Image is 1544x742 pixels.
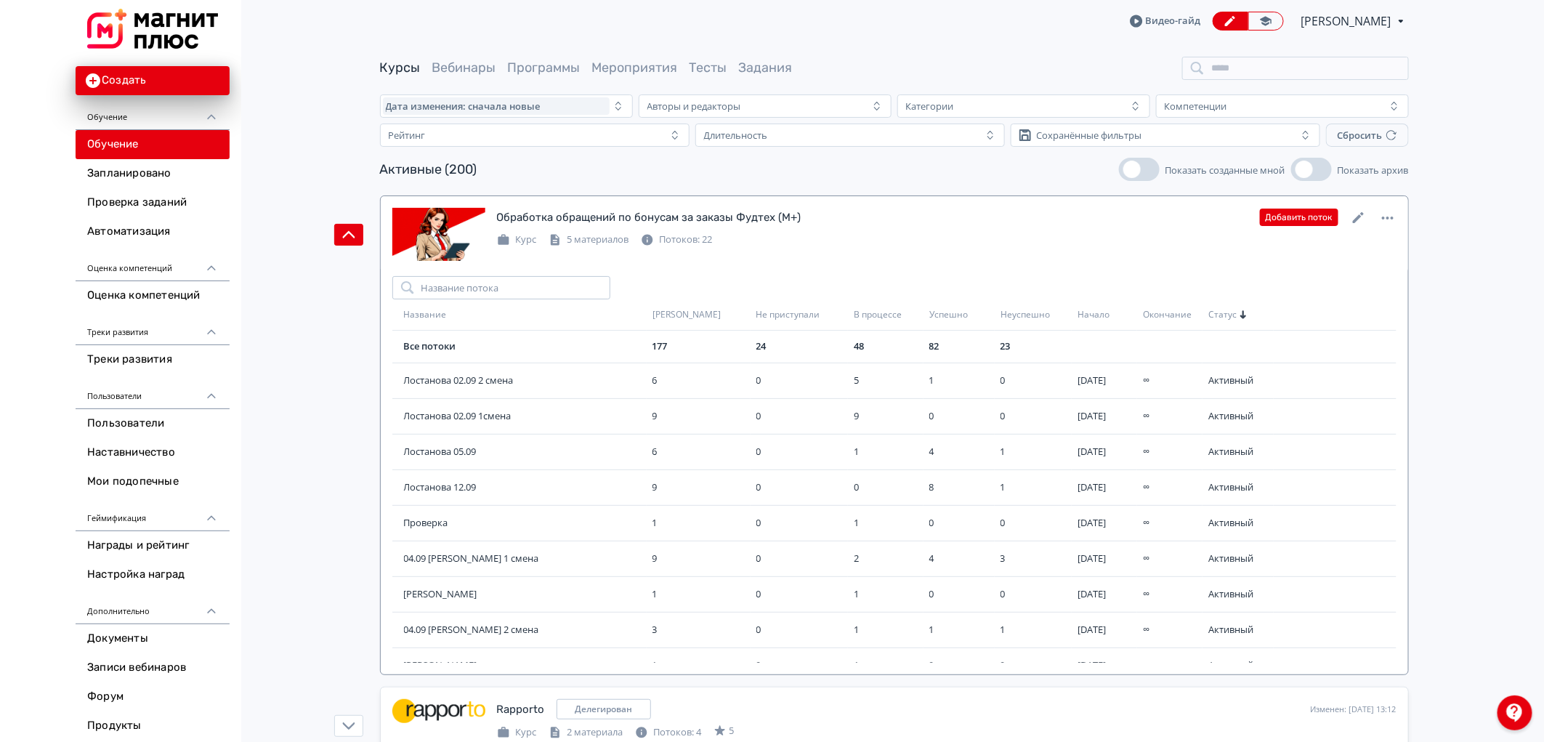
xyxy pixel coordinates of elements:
a: Вебинары [432,60,496,76]
div: 0 [756,516,848,531]
div: 1 [1001,623,1072,637]
a: Документы [76,624,230,653]
a: Проверка заданий [76,188,230,217]
div: Треки развития [76,310,230,345]
div: 0 [756,552,848,566]
div: ∞ [1143,516,1203,531]
span: Показать созданные мной [1165,164,1285,177]
a: Обучение [76,130,230,159]
div: ∞ [1143,445,1203,459]
span: Лостанова 05.09 [404,445,647,459]
div: 1 [854,623,923,637]
div: 1 [854,445,923,459]
div: 8 [929,480,995,495]
div: 0 [1001,409,1072,424]
a: Мои подопечные [76,467,230,496]
div: Активный [1208,623,1274,637]
div: Потоков: 22 [641,233,713,247]
div: В процессе [854,309,923,321]
a: Лостанова 02.09 2 смена [404,374,647,388]
a: Настройка наград [76,560,230,589]
div: Авторы и редакторы [647,100,741,112]
div: 0 [1001,516,1072,531]
div: Активный [1208,445,1274,459]
span: Показать архив [1338,164,1409,177]
a: Лостанова 02.09 1смена [404,409,647,424]
div: Изменен: [DATE] 13:12 [1311,703,1397,716]
a: Оценка компетенций [76,281,230,310]
a: Видео-гайд [1130,14,1201,28]
div: ∞ [1143,374,1203,388]
div: 12 сент. 2025 [1078,480,1137,495]
div: 1 [652,516,751,531]
div: 2 сент. 2025 [1078,374,1137,388]
a: 04.09 [PERSON_NAME] 1 смена [404,552,647,566]
div: 9 [652,480,751,495]
div: Активный [1208,658,1274,673]
button: Дата изменения: сначала новые [380,94,633,118]
div: Активный [1208,516,1274,531]
div: 0 [1001,658,1072,673]
div: 2 материала [549,725,623,740]
div: Геймификация [76,496,230,531]
button: Сохранённые фильтры [1011,124,1320,147]
div: Дополнительно [76,589,230,624]
div: 9 [652,409,751,424]
div: 0 [756,409,848,424]
div: ∞ [1143,552,1203,566]
span: Название [404,309,447,321]
button: Компетенции [1156,94,1409,118]
a: Лостанова 12.09 [404,480,647,495]
a: Треки развития [76,345,230,374]
div: 4 [929,552,995,566]
a: Автоматизация [76,217,230,246]
span: 04.09 [PERSON_NAME] 2 смена [404,623,647,637]
div: Компетенции [1165,100,1227,112]
div: 2 [854,552,923,566]
a: Переключиться в режим ученика [1248,12,1284,31]
a: Награды и рейтинг [76,531,230,560]
div: 1 [929,374,995,388]
div: ∞ [1143,658,1203,673]
div: [PERSON_NAME] [652,309,751,321]
div: Успешно [929,309,995,321]
div: 4 [929,445,995,459]
a: Программы [508,60,581,76]
div: 0 [929,587,995,602]
div: 1 [1001,480,1072,495]
a: Мероприятия [592,60,678,76]
button: Длительность [695,124,1005,147]
button: Авторы и редакторы [639,94,892,118]
div: 3 [652,623,751,637]
div: 0 [756,480,848,495]
div: 4 сент. 2025 [1078,552,1137,566]
a: Задания [739,60,793,76]
div: 0 [1001,587,1072,602]
a: Пользователи [76,409,230,438]
a: Все потоки [404,339,456,352]
a: Проверка [404,516,647,531]
div: Активные (200) [380,160,477,180]
div: 1 [854,587,923,602]
div: Обработка обращений по бонусам за заказы Фудтех (М+) [497,209,801,226]
a: Запланировано [76,159,230,188]
span: 5 [729,724,735,738]
div: 0 [756,374,848,388]
div: ∞ [1143,480,1203,495]
a: Тесты [690,60,727,76]
div: Rapporto [497,701,545,718]
div: 1 [652,658,751,673]
div: 1 [854,658,923,673]
div: 0 [756,658,848,673]
span: [PERSON_NAME] [404,587,647,602]
img: https://files.teachbase.ru/system/slaveaccount/57082/logo/medium-a49f9104db0309a6d8b85e425808cc30... [87,9,218,49]
a: Записи вебинаров [76,653,230,682]
span: Диана Лостанова [1301,12,1394,30]
div: 29 авг. 2025 [1078,658,1137,673]
div: 6 [652,445,751,459]
div: Потоков: 4 [635,725,702,740]
div: Обучение [76,95,230,130]
div: Оценка компетенций [76,246,230,281]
